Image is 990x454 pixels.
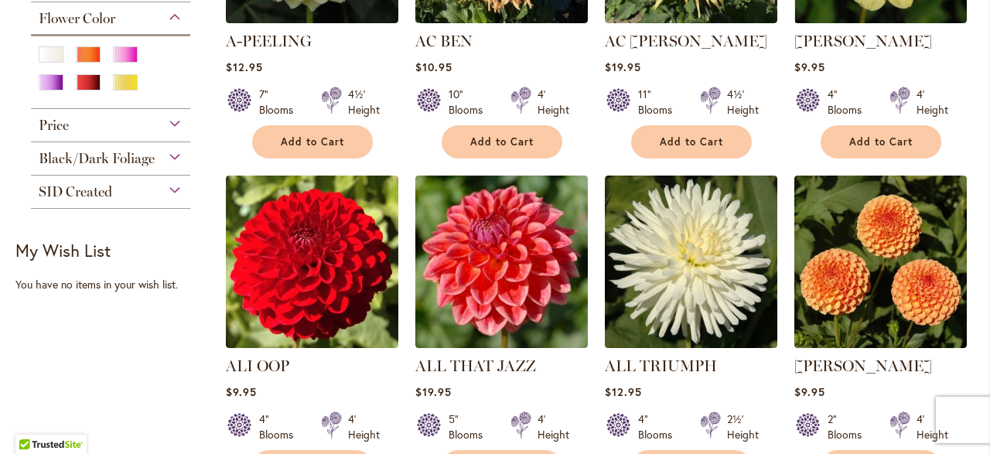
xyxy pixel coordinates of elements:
[828,411,871,442] div: 2" Blooms
[281,135,344,148] span: Add to Cart
[794,60,825,74] span: $9.95
[638,411,681,442] div: 4" Blooms
[631,125,752,159] button: Add to Cart
[538,411,569,442] div: 4' Height
[660,135,723,148] span: Add to Cart
[638,87,681,118] div: 11" Blooms
[794,357,932,375] a: [PERSON_NAME]
[415,32,473,50] a: AC BEN
[12,399,55,442] iframe: Launch Accessibility Center
[15,239,111,261] strong: My Wish List
[605,60,641,74] span: $19.95
[348,87,380,118] div: 4½' Height
[605,12,777,26] a: AC Jeri
[470,135,534,148] span: Add to Cart
[538,87,569,118] div: 4' Height
[415,176,588,348] img: ALL THAT JAZZ
[259,87,302,118] div: 7" Blooms
[605,32,767,50] a: AC [PERSON_NAME]
[39,150,155,167] span: Black/Dark Foliage
[226,12,398,26] a: A-Peeling
[226,32,312,50] a: A-PEELING
[727,411,759,442] div: 2½' Height
[415,12,588,26] a: AC BEN
[415,60,452,74] span: $10.95
[794,384,825,399] span: $9.95
[605,384,642,399] span: $12.95
[605,357,717,375] a: ALL TRIUMPH
[917,411,948,442] div: 4' Height
[415,357,536,375] a: ALL THAT JAZZ
[226,60,263,74] span: $12.95
[226,357,289,375] a: ALI OOP
[442,125,562,159] button: Add to Cart
[828,87,871,118] div: 4" Blooms
[226,384,257,399] span: $9.95
[821,125,941,159] button: Add to Cart
[39,117,69,134] span: Price
[794,336,967,351] a: AMBER QUEEN
[449,411,492,442] div: 5" Blooms
[794,176,967,348] img: AMBER QUEEN
[415,384,452,399] span: $19.95
[794,12,967,26] a: AHOY MATEY
[15,277,215,292] div: You have no items in your wish list.
[917,87,948,118] div: 4' Height
[605,176,777,348] img: ALL TRIUMPH
[449,87,492,118] div: 10" Blooms
[39,183,112,200] span: SID Created
[39,10,115,27] span: Flower Color
[605,336,777,351] a: ALL TRIUMPH
[727,87,759,118] div: 4½' Height
[849,135,913,148] span: Add to Cart
[794,32,932,50] a: [PERSON_NAME]
[226,336,398,351] a: ALI OOP
[226,176,398,348] img: ALI OOP
[252,125,373,159] button: Add to Cart
[259,411,302,442] div: 4" Blooms
[415,336,588,351] a: ALL THAT JAZZ
[348,411,380,442] div: 4' Height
